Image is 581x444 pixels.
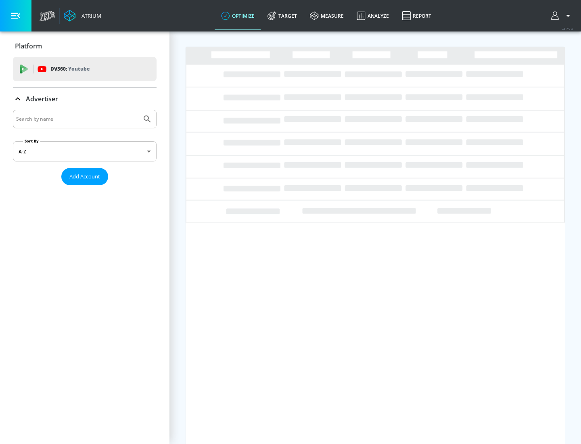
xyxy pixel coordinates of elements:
div: Platform [13,35,157,57]
p: Advertiser [26,94,58,103]
div: Atrium [78,12,101,19]
p: DV360: [50,65,90,73]
a: measure [303,1,350,30]
span: Add Account [69,172,100,181]
div: Advertiser [13,110,157,192]
a: optimize [215,1,261,30]
a: Atrium [64,10,101,22]
div: A-Z [13,141,157,161]
p: Youtube [68,65,90,73]
span: v 4.25.4 [562,27,573,31]
div: DV360: Youtube [13,57,157,81]
label: Sort By [23,138,40,144]
input: Search by name [16,114,138,124]
p: Platform [15,42,42,50]
button: Add Account [61,168,108,185]
nav: list of Advertiser [13,185,157,192]
div: Advertiser [13,88,157,110]
a: Analyze [350,1,395,30]
a: Target [261,1,303,30]
a: Report [395,1,438,30]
